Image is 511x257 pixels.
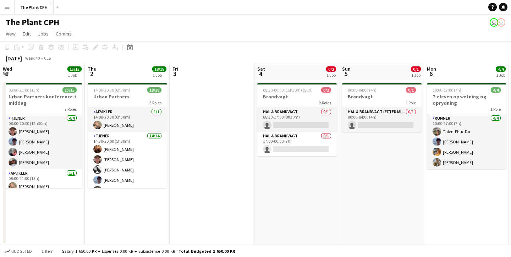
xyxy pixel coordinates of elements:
[427,114,506,169] app-card-role: Runner4/410:00-17:00 (7h)Thien-Phuc Do[PERSON_NAME][PERSON_NAME][PERSON_NAME]
[9,87,39,93] span: 08:00-21:00 (13h)
[427,83,506,169] app-job-card: 10:00-17:00 (7h)4/47-eleven opsætning og oprydning1 RoleRunner4/410:00-17:00 (7h)Thien-Phuc Do[PE...
[68,72,81,78] div: 1 Job
[88,108,167,132] app-card-role: Afvikler1/114:00-20:30 (6h30m)[PERSON_NAME]
[321,87,331,93] span: 0/2
[257,66,265,72] span: Sat
[406,87,416,93] span: 0/1
[147,87,161,93] span: 18/18
[65,106,77,112] span: 7 Roles
[257,108,337,132] app-card-role: Hal & brandvagt0/108:30-17:00 (8h30m)
[67,66,82,72] span: 15/15
[341,70,351,78] span: 5
[427,66,436,72] span: Mon
[256,70,265,78] span: 4
[257,83,337,156] app-job-card: 08:30-00:00 (15h30m) (Sun)0/2Brandvagt2 RolesHal & brandvagt0/108:30-17:00 (8h30m) Hal & brandvag...
[3,114,82,169] app-card-role: Tjener4/408:00-20:30 (12h30m)[PERSON_NAME][PERSON_NAME][PERSON_NAME][PERSON_NAME]
[20,29,34,38] a: Edit
[3,93,82,106] h3: Urban Partners konference + middag
[406,100,416,105] span: 1 Role
[88,66,97,72] span: Thu
[62,248,235,254] div: Salary 1 650.00 KR + Expenses 0.00 KR + Subsistence 0.00 KR =
[319,100,331,105] span: 2 Roles
[39,248,56,254] span: 1 item
[496,66,506,72] span: 4/4
[38,31,49,37] span: Jobs
[149,100,161,105] span: 3 Roles
[56,31,72,37] span: Comms
[23,55,41,61] span: Week 40
[257,132,337,156] app-card-role: Hal & brandvagt0/117:00-00:00 (7h)
[411,72,421,78] div: 1 Job
[4,247,33,255] button: Budgeted
[490,18,498,27] app-user-avatar: Peter Poulsen
[2,70,12,78] span: 1
[3,29,18,38] a: View
[178,248,235,254] span: Total Budgeted 1 650.00 KR
[152,66,166,72] span: 18/18
[171,70,178,78] span: 3
[62,87,77,93] span: 15/15
[411,66,421,72] span: 0/1
[342,83,422,132] app-job-card: 00:00-04:00 (4h)0/1Brandvagt1 RoleHal & brandvagt (efter midnat)0/100:00-04:00 (4h)
[3,66,12,72] span: Wed
[3,169,82,193] app-card-role: Afvikler1/108:00-21:00 (13h)[PERSON_NAME]
[88,93,167,100] h3: Urban Partners
[3,83,82,188] app-job-card: 08:00-21:00 (13h)15/15Urban Partners konference + middag7 RolesTjener4/408:00-20:30 (12h30m)[PERS...
[6,55,22,62] div: [DATE]
[11,249,32,254] span: Budgeted
[6,17,59,28] h1: The Plant CPH
[35,29,51,38] a: Jobs
[153,72,166,78] div: 1 Job
[53,29,75,38] a: Comms
[6,31,16,37] span: View
[496,72,505,78] div: 1 Job
[44,55,53,61] div: CEST
[326,66,336,72] span: 0/2
[15,0,54,14] button: The Plant CPH
[23,31,31,37] span: Edit
[326,72,336,78] div: 1 Job
[426,70,436,78] span: 6
[257,93,337,100] h3: Brandvagt
[491,87,501,93] span: 4/4
[490,106,501,112] span: 1 Role
[93,87,130,93] span: 14:00-20:30 (6h30m)
[427,93,506,106] h3: 7-eleven opsætning og oprydning
[172,66,178,72] span: Fri
[342,93,422,100] h3: Brandvagt
[342,108,422,132] app-card-role: Hal & brandvagt (efter midnat)0/100:00-04:00 (4h)
[497,18,505,27] app-user-avatar: Magnus Pedersen
[87,70,97,78] span: 2
[348,87,377,93] span: 00:00-04:00 (4h)
[342,66,351,72] span: Sun
[88,83,167,188] app-job-card: 14:00-20:30 (6h30m)18/18Urban Partners3 RolesAfvikler1/114:00-20:30 (6h30m)[PERSON_NAME]Tjener14/...
[263,87,313,93] span: 08:30-00:00 (15h30m) (Sun)
[433,87,461,93] span: 10:00-17:00 (7h)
